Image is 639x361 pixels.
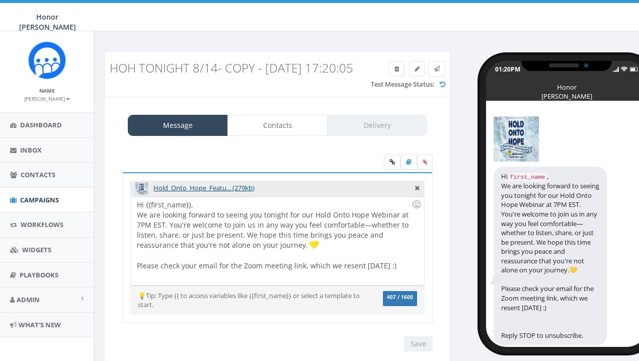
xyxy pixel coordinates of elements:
a: Message [128,115,228,136]
img: Rally_Corp_Icon_1.png [28,41,66,79]
span: Campaigns [20,195,59,204]
span: What's New [19,320,61,329]
span: Inbox [20,146,42,155]
code: first_name [508,173,547,182]
span: Admin [17,295,40,304]
span: Honor [PERSON_NAME] [19,12,76,32]
span: Send Test Message [434,64,440,73]
a: [PERSON_NAME] [24,94,70,103]
img: 💛 [309,240,319,250]
span: Attach your media [417,155,433,170]
span: Dashboard [20,120,62,129]
span: Delete Campaign [394,64,399,73]
span: Edit Campaign [415,64,420,73]
label: Insert Template Text [401,155,417,170]
h3: HOH TONIGHT 8/14- Copy - [DATE] 17:20:05 [110,61,358,75]
small: Name [39,87,55,94]
span: Widgets [22,245,51,254]
span: Workflows [21,220,63,229]
a: Hold_Onto_Hope_Featu... (279kb) [153,183,255,192]
span: 407 / 1600 [387,294,413,301]
span: Playbooks [20,270,58,279]
div: 01:20PM [495,65,520,74]
label: Test Message Status: [371,80,435,89]
div: Hi {{first_name}}, We are looking forward to seeing you tonight for our Hold Onto Hope Webinar at... [131,197,424,285]
a: Contacts [227,115,328,136]
div: Hi , We are looking forward to seeing you tonight for our Hold Onto Hope Webinar at 7PM EST. You'... [494,167,607,345]
small: [PERSON_NAME] [24,95,70,102]
div: 💡Tip: Type {{ to access variables like {{first_name}} or select a template to start. [130,291,376,310]
span: Contacts [21,170,55,179]
div: Honor [PERSON_NAME] [541,83,592,88]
